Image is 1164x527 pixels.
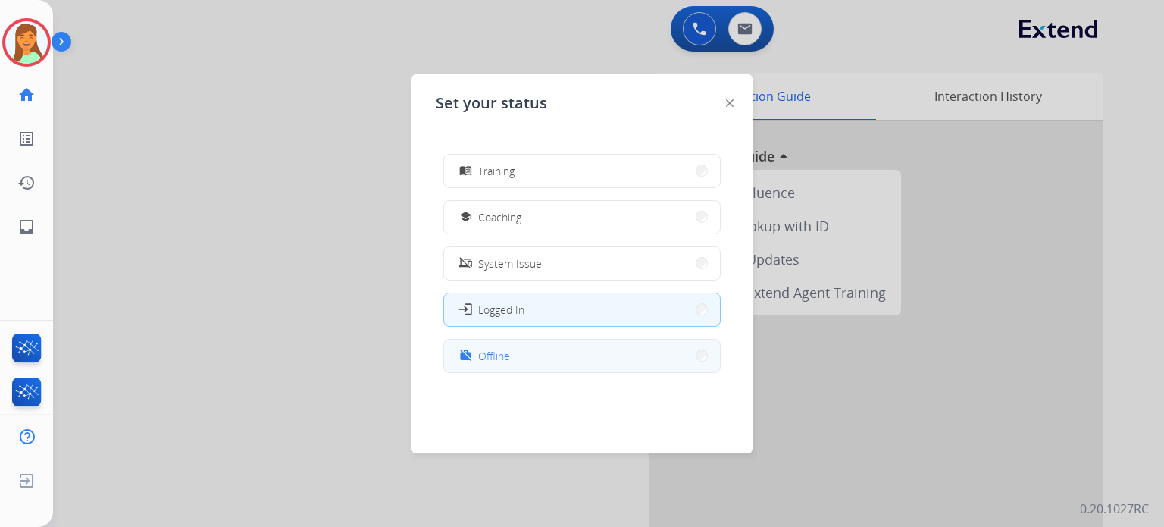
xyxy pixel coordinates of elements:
[436,93,547,114] span: Set your status
[459,350,472,362] mat-icon: work_off
[17,86,36,104] mat-icon: home
[444,201,720,234] button: Coaching
[458,302,473,317] mat-icon: login
[459,165,472,177] mat-icon: menu_book
[5,21,48,64] img: avatar
[444,247,720,280] button: System Issue
[1080,500,1149,518] p: 0.20.1027RC
[478,256,542,271] span: System Issue
[17,218,36,236] mat-icon: inbox
[478,348,510,364] span: Offline
[444,340,720,372] button: Offline
[17,174,36,192] mat-icon: history
[17,130,36,148] mat-icon: list_alt
[478,209,521,225] span: Coaching
[459,257,472,270] mat-icon: phonelink_off
[459,211,472,224] mat-icon: school
[478,163,515,179] span: Training
[478,302,524,318] span: Logged In
[726,99,734,107] img: close-button
[444,155,720,187] button: Training
[444,293,720,326] button: Logged In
